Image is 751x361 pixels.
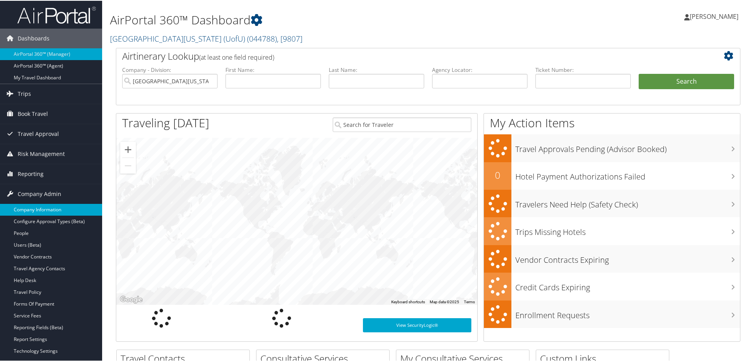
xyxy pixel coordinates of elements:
h3: Credit Cards Expiring [515,277,740,292]
h3: Enrollment Requests [515,305,740,320]
a: [PERSON_NAME] [684,4,746,27]
h3: Trips Missing Hotels [515,222,740,237]
span: Reporting [18,163,44,183]
span: Company Admin [18,183,61,203]
h2: Airtinerary Lookup [122,49,682,62]
h1: Traveling [DATE] [122,114,209,130]
a: Credit Cards Expiring [484,272,740,300]
span: Risk Management [18,143,65,163]
img: Google [118,294,144,304]
button: Search [639,73,734,89]
h3: Vendor Contracts Expiring [515,250,740,265]
label: Agency Locator: [432,65,528,73]
a: Vendor Contracts Expiring [484,244,740,272]
a: Enrollment Requests [484,300,740,328]
h1: My Action Items [484,114,740,130]
a: Travel Approvals Pending (Advisor Booked) [484,134,740,161]
button: Zoom in [120,141,136,157]
h3: Hotel Payment Authorizations Failed [515,167,740,181]
a: View SecurityLogic® [363,317,471,332]
h2: 0 [484,168,511,181]
a: Open this area in Google Maps (opens a new window) [118,294,144,304]
h1: AirPortal 360™ Dashboard [110,11,534,27]
span: ( 044788 ) [247,33,277,43]
button: Keyboard shortcuts [391,299,425,304]
a: [GEOGRAPHIC_DATA][US_STATE] (UofU) [110,33,302,43]
span: Dashboards [18,28,49,48]
span: Book Travel [18,103,48,123]
button: Zoom out [120,157,136,173]
span: (at least one field required) [199,52,274,61]
label: Last Name: [329,65,424,73]
img: airportal-logo.png [17,5,96,24]
a: 0Hotel Payment Authorizations Failed [484,161,740,189]
span: , [ 9807 ] [277,33,302,43]
span: [PERSON_NAME] [690,11,738,20]
h3: Travel Approvals Pending (Advisor Booked) [515,139,740,154]
label: Company - Division: [122,65,218,73]
label: Ticket Number: [535,65,631,73]
h3: Travelers Need Help (Safety Check) [515,194,740,209]
label: First Name: [225,65,321,73]
a: Travelers Need Help (Safety Check) [484,189,740,217]
a: Trips Missing Hotels [484,216,740,244]
input: Search for Traveler [333,117,471,131]
a: Terms (opens in new tab) [464,299,475,303]
span: Travel Approval [18,123,59,143]
span: Map data ©2025 [430,299,459,303]
span: Trips [18,83,31,103]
